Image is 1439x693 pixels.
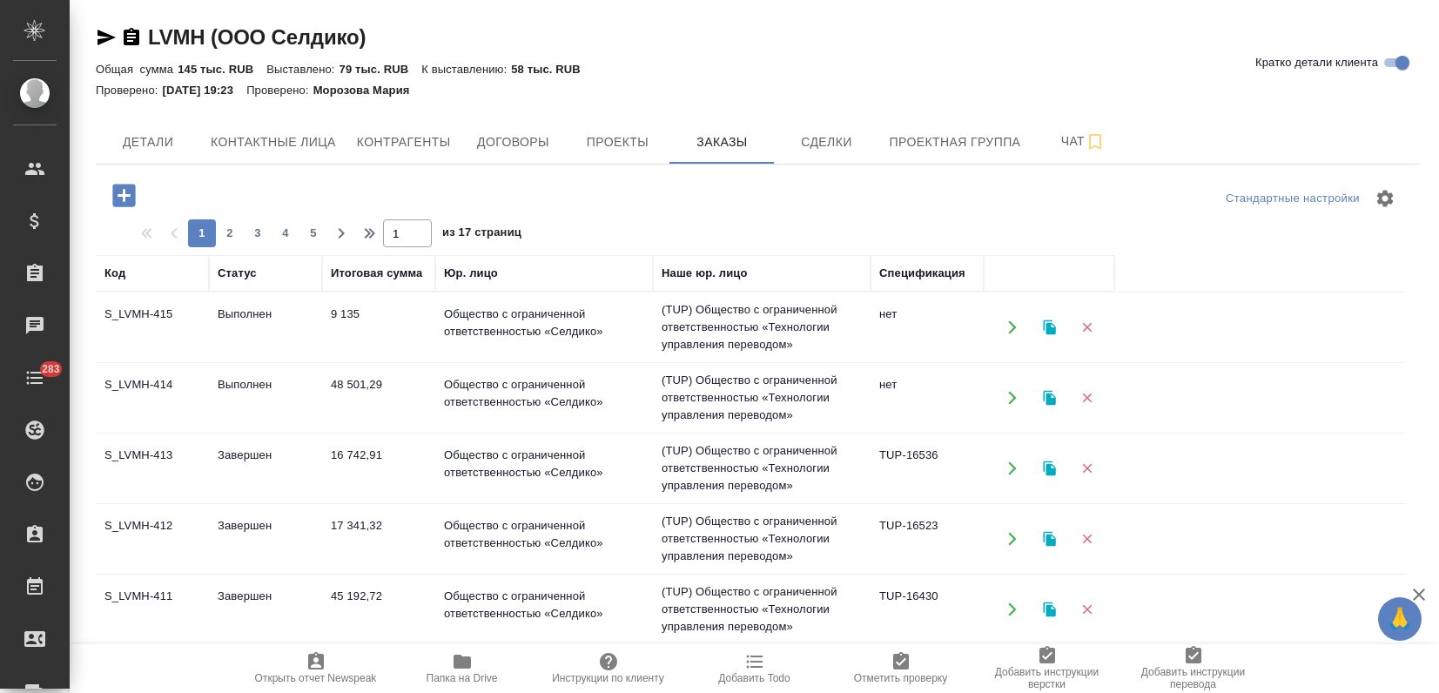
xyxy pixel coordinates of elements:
td: Выполнен [209,367,322,428]
span: 2 [216,225,244,242]
p: 145 тыс. RUB [178,63,266,76]
td: S_LVMH-412 [96,508,209,569]
td: Общество с ограниченной ответственностью «Селдико» [435,579,653,640]
button: 2 [216,219,244,247]
button: Клонировать [1032,310,1067,346]
button: Скопировать ссылку для ЯМессенджера [96,27,117,48]
p: Выставлено: [266,63,339,76]
span: Настроить таблицу [1364,178,1406,219]
span: Контрагенты [357,131,451,153]
button: Клонировать [1032,592,1067,628]
td: 9 135 [322,297,435,358]
div: split button [1221,185,1364,212]
td: (TUP) Общество с ограниченной ответственностью «Технологии управления переводом» [653,363,871,433]
div: Статус [218,265,257,282]
span: Кратко детали клиента [1255,54,1378,71]
td: TUP-16523 [871,508,984,569]
p: Общая сумма [96,63,178,76]
td: 48 501,29 [322,367,435,428]
span: Чат [1041,131,1125,152]
button: Удалить [1069,521,1105,557]
button: Клонировать [1032,451,1067,487]
p: Проверено: [246,84,313,97]
button: Клонировать [1032,521,1067,557]
button: Удалить [1069,451,1105,487]
span: Проекты [575,131,659,153]
span: Папка на Drive [427,672,498,684]
span: 4 [272,225,299,242]
span: Отметить проверку [854,672,947,684]
td: нет [871,297,984,358]
td: Общество с ограниченной ответственностью «Селдико» [435,508,653,569]
td: Общество с ограниченной ответственностью «Селдико» [435,297,653,358]
td: S_LVMH-411 [96,579,209,640]
span: Контактные лица [211,131,336,153]
button: Скопировать ссылку [121,27,142,48]
span: 🙏 [1385,601,1415,637]
button: Папка на Drive [389,644,535,693]
span: Сделки [784,131,868,153]
td: (TUP) Общество с ограниченной ответственностью «Технологии управления переводом» [653,434,871,503]
button: 3 [244,219,272,247]
button: Открыть [994,521,1030,557]
div: Спецификация [879,265,965,282]
td: Общество с ограниченной ответственностью «Селдико» [435,367,653,428]
button: Открыть [994,592,1030,628]
button: Удалить [1069,310,1105,346]
p: К выставлению: [421,63,511,76]
td: S_LVMH-414 [96,367,209,428]
button: Удалить [1069,380,1105,416]
button: Добавить Todo [682,644,828,693]
button: Отметить проверку [828,644,974,693]
button: Добавить инструкции перевода [1120,644,1267,693]
td: Завершен [209,438,322,499]
a: 283 [4,356,65,400]
td: (TUP) Общество с ограниченной ответственностью «Технологии управления переводом» [653,504,871,574]
td: Завершен [209,508,322,569]
td: 45 192,72 [322,579,435,640]
p: Морозова Мария [313,84,423,97]
td: (TUP) Общество с ограниченной ответственностью «Технологии управления переводом» [653,575,871,644]
td: S_LVMH-415 [96,297,209,358]
svg: Подписаться [1085,131,1106,152]
button: Добавить проект [100,178,148,213]
button: Добавить инструкции верстки [974,644,1120,693]
td: (TUP) Общество с ограниченной ответственностью «Технологии управления переводом» [653,293,871,362]
span: Детали [106,131,190,153]
button: Открыть отчет Newspeak [243,644,389,693]
button: Открыть [994,310,1030,346]
button: 4 [272,219,299,247]
div: Наше юр. лицо [662,265,748,282]
button: Удалить [1069,592,1105,628]
div: Юр. лицо [444,265,498,282]
td: TUP-16430 [871,579,984,640]
button: Инструкции по клиенту [535,644,682,693]
p: Проверено: [96,84,163,97]
a: LVMH (ООО Селдико) [148,25,366,49]
span: Заказы [680,131,763,153]
span: 3 [244,225,272,242]
span: Открыть отчет Newspeak [255,672,377,684]
td: Завершен [209,579,322,640]
span: Добавить Todo [718,672,790,684]
td: нет [871,367,984,428]
span: из 17 страниц [442,222,521,247]
span: 5 [299,225,327,242]
td: Общество с ограниченной ответственностью «Селдико» [435,438,653,499]
span: Добавить инструкции верстки [985,666,1110,690]
div: Итоговая сумма [331,265,422,282]
td: 17 341,32 [322,508,435,569]
td: S_LVMH-413 [96,438,209,499]
span: Добавить инструкции перевода [1131,666,1256,690]
p: 58 тыс. RUB [511,63,594,76]
td: TUP-16536 [871,438,984,499]
p: 79 тыс. RUB [340,63,422,76]
span: 283 [31,360,71,378]
button: 5 [299,219,327,247]
div: Код [104,265,125,282]
button: Клонировать [1032,380,1067,416]
span: Инструкции по клиенту [552,672,664,684]
td: 16 742,91 [322,438,435,499]
button: 🙏 [1378,597,1422,641]
button: Открыть [994,380,1030,416]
